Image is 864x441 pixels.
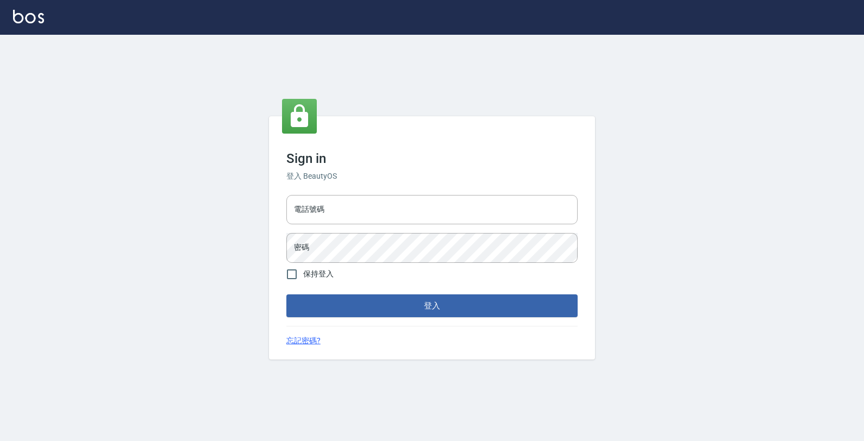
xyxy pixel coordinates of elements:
h3: Sign in [286,151,578,166]
span: 保持登入 [303,268,334,280]
button: 登入 [286,294,578,317]
img: Logo [13,10,44,23]
h6: 登入 BeautyOS [286,171,578,182]
a: 忘記密碼? [286,335,321,346]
